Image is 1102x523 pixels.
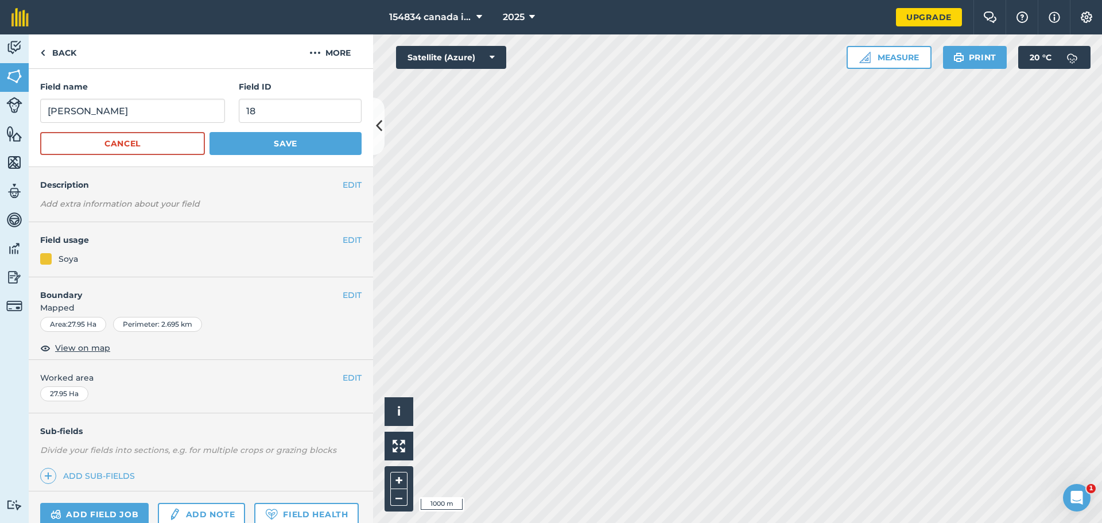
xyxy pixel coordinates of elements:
[390,489,408,506] button: –
[1087,484,1096,493] span: 1
[40,341,51,355] img: svg+xml;base64,PHN2ZyB4bWxucz0iaHR0cDovL3d3dy53My5vcmcvMjAwMC9zdmciIHdpZHRoPSIxOCIgaGVpZ2h0PSIyNC...
[343,371,362,384] button: EDIT
[847,46,932,69] button: Measure
[6,499,22,510] img: svg+xml;base64,PD94bWwgdmVyc2lvbj0iMS4wIiBlbmNvZGluZz0idXRmLTgiPz4KPCEtLSBHZW5lcmF0b3I6IEFkb2JlIE...
[343,179,362,191] button: EDIT
[55,342,110,354] span: View on map
[983,11,997,23] img: Two speech bubbles overlapping with the left bubble in the forefront
[6,211,22,228] img: svg+xml;base64,PD94bWwgdmVyc2lvbj0iMS4wIiBlbmNvZGluZz0idXRmLTgiPz4KPCEtLSBHZW5lcmF0b3I6IEFkb2JlIE...
[6,240,22,257] img: svg+xml;base64,PD94bWwgdmVyc2lvbj0iMS4wIiBlbmNvZGluZz0idXRmLTgiPz4KPCEtLSBHZW5lcmF0b3I6IEFkb2JlIE...
[397,404,401,419] span: i
[113,317,202,332] div: Perimeter : 2.695 km
[343,289,362,301] button: EDIT
[40,132,205,155] button: Cancel
[40,317,106,332] div: Area : 27.95 Ha
[953,51,964,64] img: svg+xml;base64,PHN2ZyB4bWxucz0iaHR0cDovL3d3dy53My5vcmcvMjAwMC9zdmciIHdpZHRoPSIxOSIgaGVpZ2h0PSIyNC...
[168,507,181,521] img: svg+xml;base64,PD94bWwgdmVyc2lvbj0iMS4wIiBlbmNvZGluZz0idXRmLTgiPz4KPCEtLSBHZW5lcmF0b3I6IEFkb2JlIE...
[859,52,871,63] img: Ruler icon
[1080,11,1093,23] img: A cog icon
[40,445,336,455] em: Divide your fields into sections, e.g. for multiple crops or grazing blocks
[40,386,88,401] div: 27.95 Ha
[40,80,225,93] h4: Field name
[1063,484,1091,512] iframe: Intercom live chat
[503,10,525,24] span: 2025
[943,46,1007,69] button: Print
[6,125,22,142] img: svg+xml;base64,PHN2ZyB4bWxucz0iaHR0cDovL3d3dy53My5vcmcvMjAwMC9zdmciIHdpZHRoPSI1NiIgaGVpZ2h0PSI2MC...
[239,80,362,93] h4: Field ID
[29,34,88,68] a: Back
[1015,11,1029,23] img: A question mark icon
[40,234,343,246] h4: Field usage
[1030,46,1051,69] span: 20 ° C
[40,179,362,191] h4: Description
[6,298,22,314] img: svg+xml;base64,PD94bWwgdmVyc2lvbj0iMS4wIiBlbmNvZGluZz0idXRmLTgiPz4KPCEtLSBHZW5lcmF0b3I6IEFkb2JlIE...
[6,39,22,56] img: svg+xml;base64,PD94bWwgdmVyc2lvbj0iMS4wIiBlbmNvZGluZz0idXRmLTgiPz4KPCEtLSBHZW5lcmF0b3I6IEFkb2JlIE...
[385,397,413,426] button: i
[389,10,472,24] span: 154834 canada inc
[1049,10,1060,24] img: svg+xml;base64,PHN2ZyB4bWxucz0iaHR0cDovL3d3dy53My5vcmcvMjAwMC9zdmciIHdpZHRoPSIxNyIgaGVpZ2h0PSIxNy...
[29,277,343,301] h4: Boundary
[6,97,22,113] img: svg+xml;base64,PD94bWwgdmVyc2lvbj0iMS4wIiBlbmNvZGluZz0idXRmLTgiPz4KPCEtLSBHZW5lcmF0b3I6IEFkb2JlIE...
[287,34,373,68] button: More
[1061,46,1084,69] img: svg+xml;base64,PD94bWwgdmVyc2lvbj0iMS4wIiBlbmNvZGluZz0idXRmLTgiPz4KPCEtLSBHZW5lcmF0b3I6IEFkb2JlIE...
[44,469,52,483] img: svg+xml;base64,PHN2ZyB4bWxucz0iaHR0cDovL3d3dy53My5vcmcvMjAwMC9zdmciIHdpZHRoPSIxNCIgaGVpZ2h0PSIyNC...
[40,468,139,484] a: Add sub-fields
[29,425,373,437] h4: Sub-fields
[6,154,22,171] img: svg+xml;base64,PHN2ZyB4bWxucz0iaHR0cDovL3d3dy53My5vcmcvMjAwMC9zdmciIHdpZHRoPSI1NiIgaGVpZ2h0PSI2MC...
[29,301,373,314] span: Mapped
[59,253,78,265] div: Soya
[40,371,362,384] span: Worked area
[6,269,22,286] img: svg+xml;base64,PD94bWwgdmVyc2lvbj0iMS4wIiBlbmNvZGluZz0idXRmLTgiPz4KPCEtLSBHZW5lcmF0b3I6IEFkb2JlIE...
[1018,46,1091,69] button: 20 °C
[40,199,200,209] em: Add extra information about your field
[11,8,29,26] img: fieldmargin Logo
[393,440,405,452] img: Four arrows, one pointing top left, one top right, one bottom right and the last bottom left
[896,8,962,26] a: Upgrade
[6,183,22,200] img: svg+xml;base64,PD94bWwgdmVyc2lvbj0iMS4wIiBlbmNvZGluZz0idXRmLTgiPz4KPCEtLSBHZW5lcmF0b3I6IEFkb2JlIE...
[51,507,61,521] img: svg+xml;base64,PD94bWwgdmVyc2lvbj0iMS4wIiBlbmNvZGluZz0idXRmLTgiPz4KPCEtLSBHZW5lcmF0b3I6IEFkb2JlIE...
[209,132,362,155] button: Save
[396,46,506,69] button: Satellite (Azure)
[40,46,45,60] img: svg+xml;base64,PHN2ZyB4bWxucz0iaHR0cDovL3d3dy53My5vcmcvMjAwMC9zdmciIHdpZHRoPSI5IiBoZWlnaHQ9IjI0Ii...
[6,68,22,85] img: svg+xml;base64,PHN2ZyB4bWxucz0iaHR0cDovL3d3dy53My5vcmcvMjAwMC9zdmciIHdpZHRoPSI1NiIgaGVpZ2h0PSI2MC...
[343,234,362,246] button: EDIT
[309,46,321,60] img: svg+xml;base64,PHN2ZyB4bWxucz0iaHR0cDovL3d3dy53My5vcmcvMjAwMC9zdmciIHdpZHRoPSIyMCIgaGVpZ2h0PSIyNC...
[40,341,110,355] button: View on map
[390,472,408,489] button: +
